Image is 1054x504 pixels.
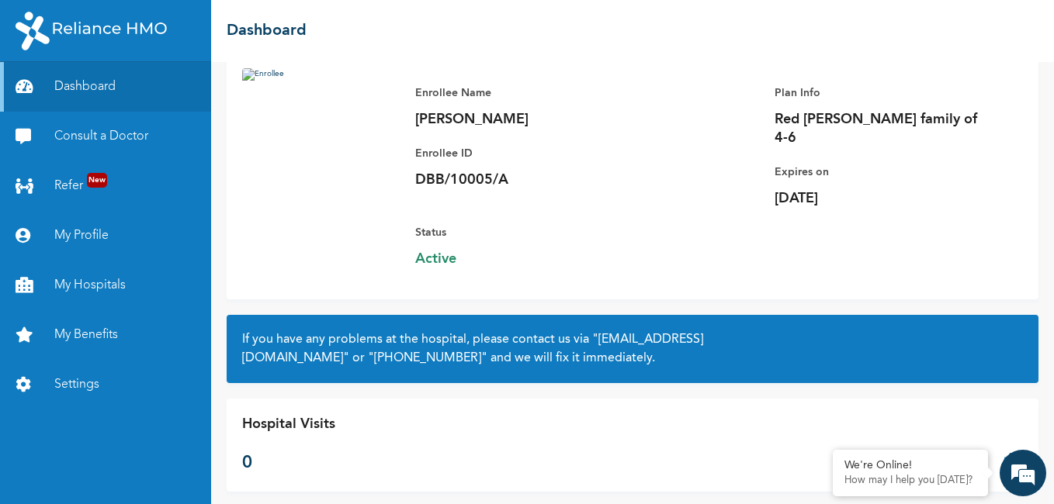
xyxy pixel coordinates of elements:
[90,168,214,325] span: We're online!
[775,163,992,181] p: Expires on
[87,173,107,188] span: New
[8,450,152,461] span: Conversation
[844,475,976,487] p: How may I help you today?
[255,8,292,45] div: Minimize live chat window
[415,223,633,242] p: Status
[8,369,296,423] textarea: Type your message and hit 'Enter'
[242,414,335,435] p: Hospital Visits
[16,12,167,50] img: RelianceHMO's Logo
[242,330,1023,368] h2: If you have any problems at the hospital, please contact us via or and we will fix it immediately.
[242,450,335,476] p: 0
[227,19,307,43] h2: Dashboard
[844,459,976,472] div: We're Online!
[415,84,633,102] p: Enrollee Name
[81,87,261,107] div: Chat with us now
[242,68,400,254] img: Enrollee
[368,352,487,364] a: "[PHONE_NUMBER]"
[415,110,633,129] p: [PERSON_NAME]
[29,78,63,116] img: d_794563401_company_1708531726252_794563401
[775,84,992,102] p: Plan Info
[775,189,992,208] p: [DATE]
[415,171,633,189] p: DBB/10005/A
[775,110,992,147] p: Red [PERSON_NAME] family of 4-6
[415,250,633,268] span: Active
[152,423,296,471] div: FAQs
[415,144,633,163] p: Enrollee ID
